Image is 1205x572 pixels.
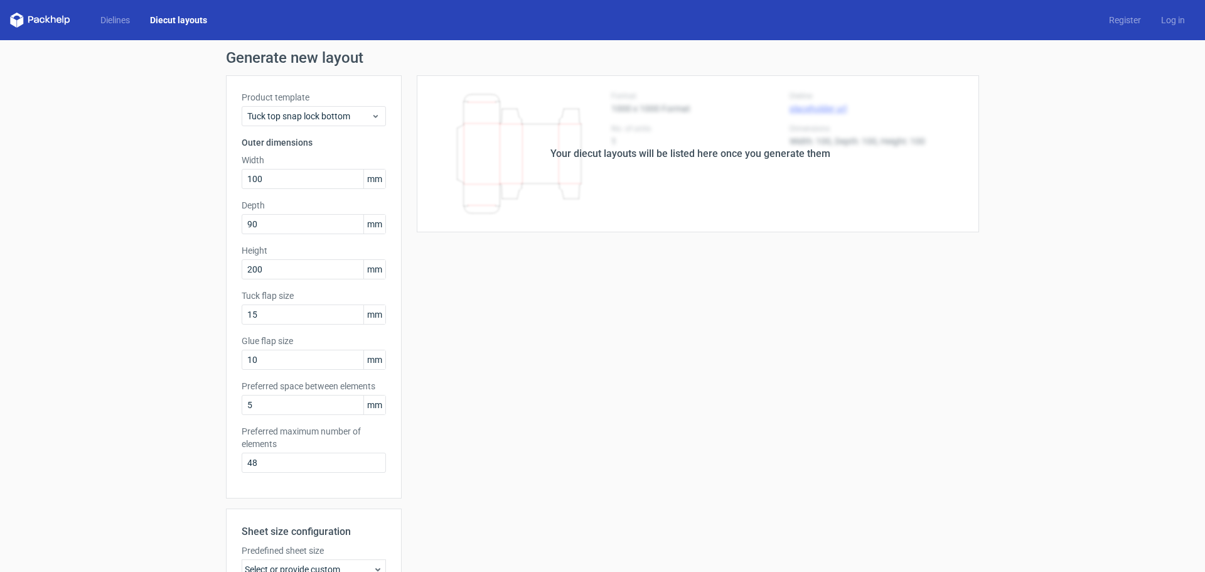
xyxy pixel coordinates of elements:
[363,260,385,279] span: mm
[226,50,979,65] h1: Generate new layout
[242,244,386,257] label: Height
[242,335,386,347] label: Glue flap size
[242,136,386,149] h3: Outer dimensions
[140,14,217,26] a: Diecut layouts
[242,91,386,104] label: Product template
[247,110,371,122] span: Tuck top snap lock bottom
[242,425,386,450] label: Preferred maximum number of elements
[242,199,386,212] label: Depth
[363,305,385,324] span: mm
[242,154,386,166] label: Width
[1099,14,1151,26] a: Register
[363,170,385,188] span: mm
[242,289,386,302] label: Tuck flap size
[363,396,385,414] span: mm
[242,380,386,392] label: Preferred space between elements
[242,524,386,539] h2: Sheet size configuration
[363,350,385,369] span: mm
[90,14,140,26] a: Dielines
[1151,14,1195,26] a: Log in
[242,544,386,557] label: Predefined sheet size
[363,215,385,234] span: mm
[550,146,830,161] div: Your diecut layouts will be listed here once you generate them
